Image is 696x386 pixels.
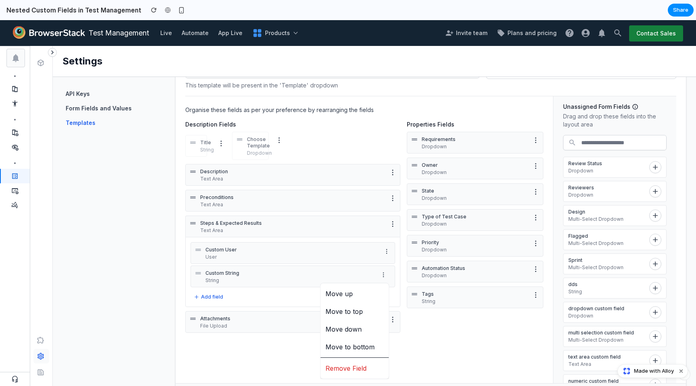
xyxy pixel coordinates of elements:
button: Share [668,4,694,17]
p: Live [160,9,172,17]
h2: Nested Custom Fields in Test Management [3,5,141,15]
p: Plans and pricing [507,9,557,17]
span: Remove Field [325,343,367,353]
span: Made with Alloy [634,367,674,375]
p: Invite team [456,9,487,17]
span: Move to top [325,286,363,296]
button: Contact Sales [629,5,683,21]
span: Move down [325,304,362,314]
p: Automate [182,9,209,17]
button: Dismiss watermark [676,366,686,376]
span: Share [673,6,688,14]
p: Test Management [89,8,149,18]
a: Made with Alloy [618,367,675,375]
span: Move up [325,269,353,278]
p: Contact Sales [636,9,677,17]
p: App Live [218,9,242,17]
span: Move to bottom [325,322,375,332]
